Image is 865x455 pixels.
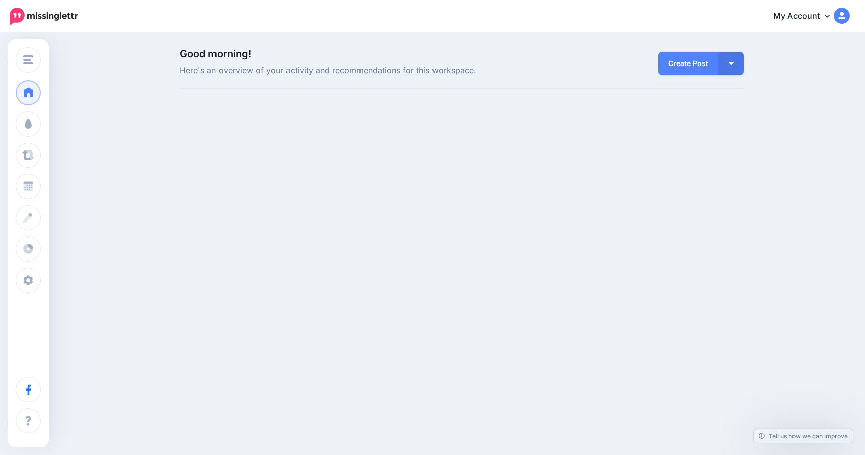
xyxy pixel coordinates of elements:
[180,48,251,60] span: Good morning!
[658,52,718,75] a: Create Post
[180,64,551,77] span: Here's an overview of your activity and recommendations for this workspace.
[729,62,734,65] img: arrow-down-white.png
[23,55,33,64] img: menu.png
[10,8,78,25] img: Missinglettr
[754,429,853,443] a: Tell us how we can improve
[763,4,850,29] a: My Account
